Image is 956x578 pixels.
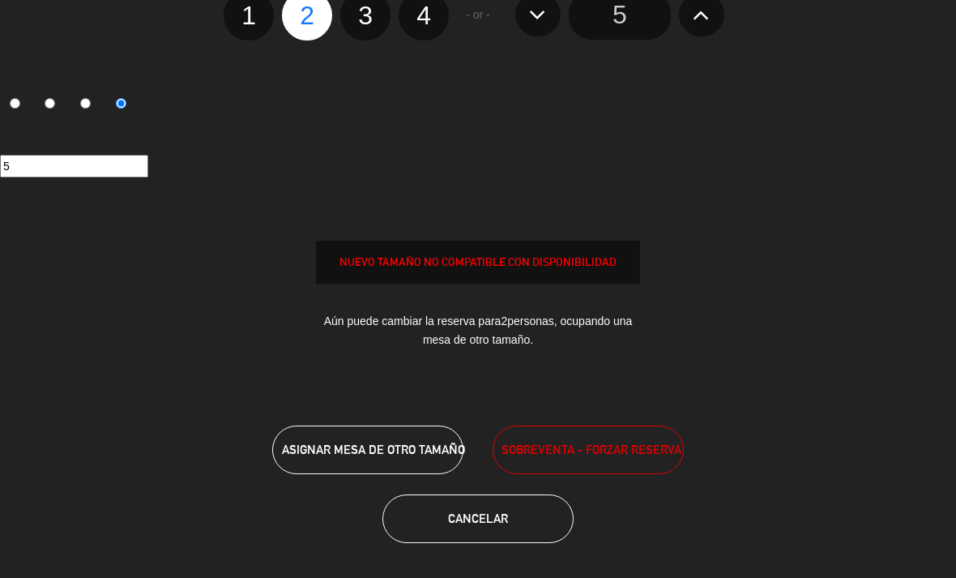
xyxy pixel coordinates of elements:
[282,443,465,456] span: ASIGNAR MESA DE OTRO TAMAÑO
[448,512,508,525] span: Cancelar
[10,98,20,109] input: 1
[501,440,681,459] span: SOBREVENTA - FORZAR RESERVA
[71,92,107,119] label: 3
[466,6,490,24] span: - or -
[382,495,574,543] button: Cancelar
[80,98,91,109] input: 3
[317,253,639,272] div: NUEVO TAMAÑO NO COMPATIBLE CON DISPONIBILIDAD
[116,98,126,109] input: 4
[316,300,640,362] div: Aún puede cambiar la reserva para personas, ocupando una mesa de otro tamaño.
[272,426,463,474] button: ASIGNAR MESA DE OTRO TAMAÑO
[106,92,142,119] label: 4
[45,98,55,109] input: 2
[493,426,684,474] button: SOBREVENTA - FORZAR RESERVA
[36,92,71,119] label: 2
[501,315,507,328] span: 2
